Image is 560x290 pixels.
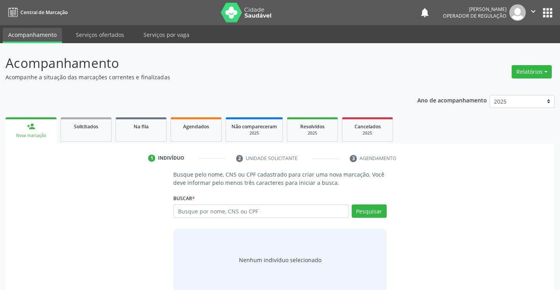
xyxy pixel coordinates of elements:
[348,130,387,136] div: 2025
[173,170,386,187] p: Busque pelo nome, CNS ou CPF cadastrado para criar uma nova marcação. Você deve informar pelo men...
[173,192,195,204] label: Buscar
[529,7,538,16] i: 
[148,155,155,162] div: 1
[352,204,387,218] button: Pesquisar
[6,73,390,81] p: Acompanhe a situação das marcações correntes e finalizadas
[526,4,541,21] button: 
[183,123,209,130] span: Agendados
[20,9,68,16] span: Central de Marcação
[293,130,332,136] div: 2025
[541,6,554,20] button: apps
[6,53,390,73] p: Acompanhamento
[173,204,349,218] input: Busque por nome, CNS ou CPF
[419,7,430,18] button: notifications
[3,28,62,43] a: Acompanhamento
[74,123,98,130] span: Solicitados
[443,6,507,13] div: [PERSON_NAME]
[138,28,195,42] a: Serviços por vaga
[443,13,507,19] span: Operador de regulação
[354,123,381,130] span: Cancelados
[158,155,184,162] div: Indivíduo
[417,95,487,105] p: Ano de acompanhamento
[231,130,277,136] div: 2025
[6,6,68,19] a: Central de Marcação
[70,28,130,42] a: Serviços ofertados
[512,65,552,78] button: Relatórios
[239,256,321,264] div: Nenhum indivíduo selecionado
[134,123,149,130] span: Na fila
[11,133,51,139] div: Nova marcação
[300,123,325,130] span: Resolvidos
[509,4,526,21] img: img
[27,122,35,131] div: person_add
[231,123,277,130] span: Não compareceram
